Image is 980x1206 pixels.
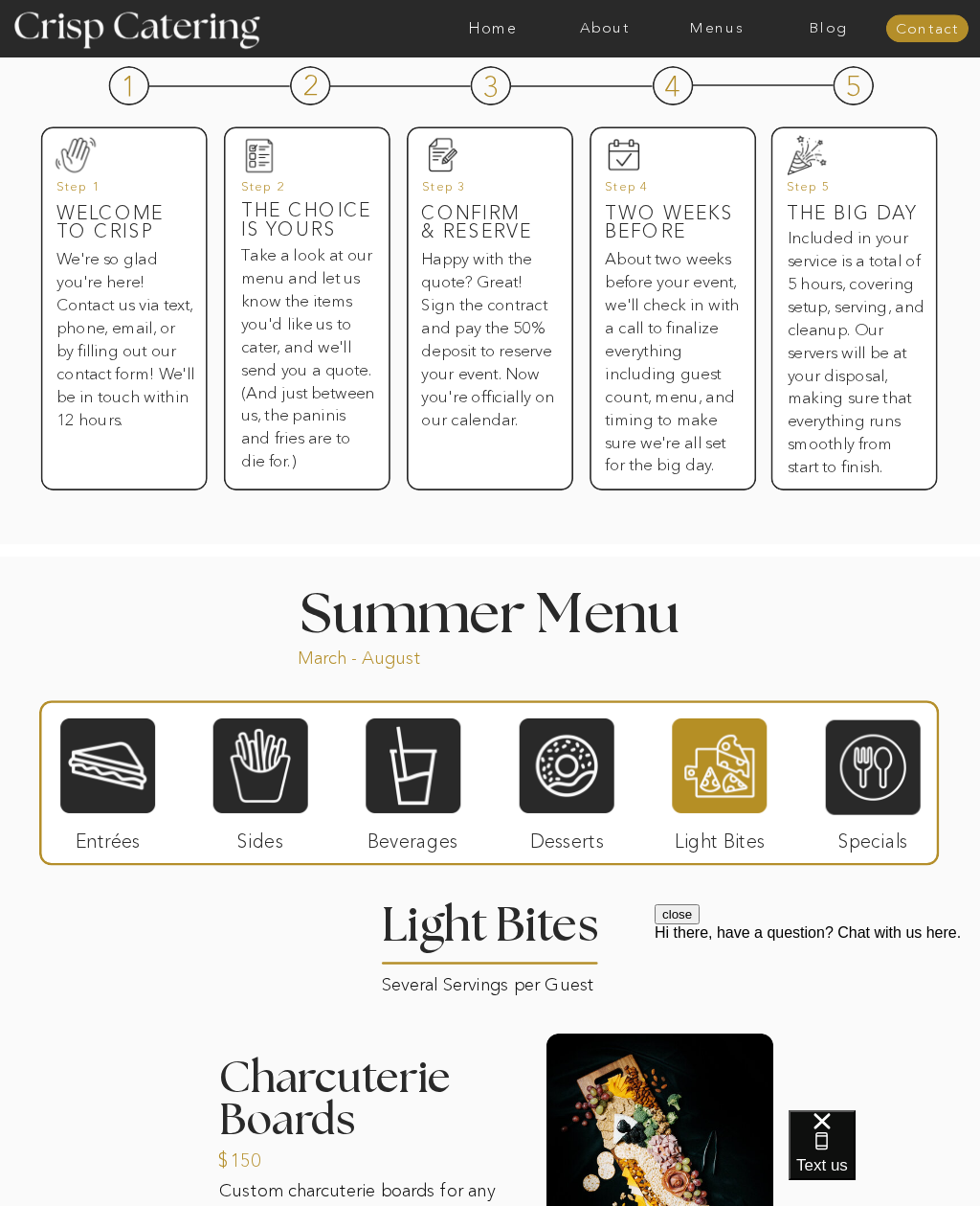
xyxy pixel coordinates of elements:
[263,586,717,634] h1: Summer Menu
[382,967,600,987] p: Several Servings per Guest
[482,72,501,95] h3: 3
[605,180,728,203] h3: Step 4
[298,646,523,665] p: March - August
[56,248,194,467] h3: We're so glad you're here! Contact us via text, phone, email, or by filling out our contact form!...
[422,180,546,203] h3: Step 3
[421,204,571,248] h3: Confirm & reserve
[218,1132,326,1179] a: $150
[54,813,162,860] p: Entrées
[219,1057,520,1143] h3: Charcuterie Boards
[241,243,375,431] h3: Take a look at our menu and let us know the items you'd like us to cater, and we'll send you a qu...
[359,813,467,860] p: Beverages
[886,21,969,37] a: Contact
[206,813,314,860] p: Sides
[772,20,884,36] a: Blog
[664,72,683,95] h3: 4
[241,201,375,224] h3: The Choice is yours
[605,248,739,467] h3: About two weeks before your event, we'll check in with a call to finalize everything including gu...
[787,180,910,203] h3: Step 5
[56,204,190,227] h3: Welcome to Crisp
[660,20,772,36] a: Menus
[845,72,864,95] h3: 5
[789,1110,980,1206] iframe: podium webchat widget bubble
[56,180,180,203] h3: Step 1
[437,20,549,36] a: Home
[655,904,980,1134] iframe: podium webchat widget prompt
[605,204,739,227] h3: Two weeks before
[818,813,926,860] p: Specials
[665,813,773,860] p: Light Bites
[788,226,924,445] h3: Included in your service is a total of 5 hours, covering setup, serving, and cleanup. Our servers...
[302,71,322,94] h3: 2
[787,204,921,227] h3: The big day
[376,902,605,962] h2: Light Bites
[421,248,555,467] h3: Happy with the quote? Great! Sign the contract and pay the 50% deposit to reserve your event. Now...
[241,180,365,203] h3: Step 2
[548,20,660,36] a: About
[513,813,621,860] p: Desserts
